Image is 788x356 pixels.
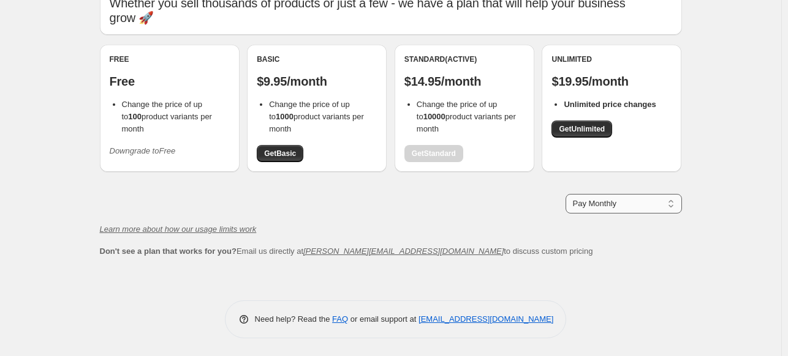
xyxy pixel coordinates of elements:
[417,100,516,133] span: Change the price of up to product variants per month
[264,149,296,158] span: Get Basic
[122,100,212,133] span: Change the price of up to product variants per month
[303,247,504,256] a: [PERSON_NAME][EMAIL_ADDRESS][DOMAIN_NAME]
[564,100,656,109] b: Unlimited price changes
[100,247,237,256] b: Don't see a plan that works for you?
[100,247,593,256] span: Email us directly at to discuss custom pricing
[559,124,605,134] span: Get Unlimited
[332,314,348,324] a: FAQ
[551,121,612,138] a: GetUnlimited
[257,54,377,64] div: Basic
[110,54,230,64] div: Free
[102,141,183,161] button: Downgrade toFree
[100,224,257,234] a: Learn more about how our usage limits work
[551,74,672,89] p: $19.95/month
[110,74,230,89] p: Free
[128,112,142,121] b: 100
[404,74,525,89] p: $14.95/month
[419,314,553,324] a: [EMAIL_ADDRESS][DOMAIN_NAME]
[551,54,672,64] div: Unlimited
[257,74,377,89] p: $9.95/month
[257,145,303,162] a: GetBasic
[269,100,364,133] span: Change the price of up to product variants per month
[348,314,419,324] span: or email support at
[255,314,333,324] span: Need help? Read the
[404,54,525,64] div: Standard (Active)
[423,112,445,121] b: 10000
[276,112,294,121] b: 1000
[110,146,176,155] i: Downgrade to Free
